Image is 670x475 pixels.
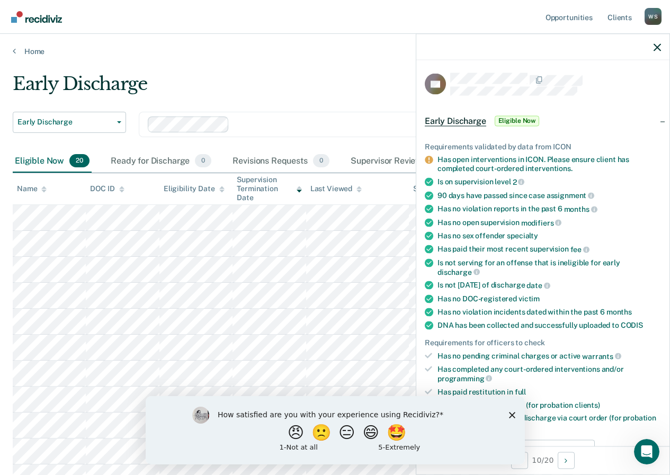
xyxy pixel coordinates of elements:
[413,184,436,193] div: Status
[416,104,669,138] div: Early DischargeEligible Now
[558,452,575,469] button: Next Opportunity
[349,150,445,173] div: Supervisor Review
[437,191,661,200] div: 90 days have passed since case
[13,150,92,173] div: Eligible Now
[437,177,661,186] div: Is on supervision level
[437,320,661,329] div: DNA has been collected and successfully uploaded to
[416,446,669,474] div: 10 / 20
[495,115,540,126] span: Eligible Now
[606,307,632,316] span: months
[521,218,562,227] span: modifiers
[437,155,661,173] div: Has open interventions in ICON. Please ensure client has completed court-ordered interventions.
[507,231,538,240] span: specialty
[634,439,659,464] iframe: Intercom live chat
[69,154,90,168] span: 20
[437,294,661,303] div: Has no DOC-registered
[437,387,661,396] div: Has paid restitution in
[437,204,661,214] div: Has no violation reports in the past 6
[425,115,486,126] span: Early Discharge
[13,73,616,103] div: Early Discharge
[519,294,540,302] span: victim
[146,396,525,464] iframe: Survey by Kim from Recidiviz
[437,365,661,383] div: Has completed any court-ordered interventions and/or
[570,245,589,254] span: fee
[645,8,662,25] div: W S
[437,267,480,276] span: discharge
[109,150,213,173] div: Ready for Discharge
[90,184,124,193] div: DOC ID
[437,414,661,432] div: Not excluded from early discharge via court order (for probation clients
[425,338,661,347] div: Requirements for officers to check
[425,142,661,151] div: Requirements validated by data from ICON
[195,154,211,168] span: 0
[17,118,113,127] span: Early Discharge
[164,184,225,193] div: Eligibility Date
[437,307,661,316] div: Has no violation incidents dated within the past 6
[582,352,621,360] span: warrants
[437,245,661,254] div: Has paid their most recent supervision
[515,387,526,396] span: full
[437,281,661,290] div: Is not [DATE] of discharge
[645,8,662,25] button: Profile dropdown button
[513,177,525,186] span: 2
[621,320,643,329] span: CODIS
[437,258,661,276] div: Is not serving for an offense that is ineligible for early
[17,184,47,193] div: Name
[437,218,661,227] div: Has no open supervision
[230,150,331,173] div: Revisions Requests
[575,400,600,409] span: clients)
[437,231,661,240] div: Has no sex offender
[313,154,329,168] span: 0
[13,47,657,56] a: Home
[11,11,62,23] img: Recidiviz
[310,184,362,193] div: Last Viewed
[547,191,594,200] span: assignment
[437,351,661,361] div: Has no pending criminal charges or active
[437,400,661,409] div: Has paid court fees in full (for probation
[526,281,550,290] span: date
[237,175,301,202] div: Supervision Termination Date
[509,440,595,461] button: Update Eligibility
[564,204,597,213] span: months
[437,374,492,382] span: programming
